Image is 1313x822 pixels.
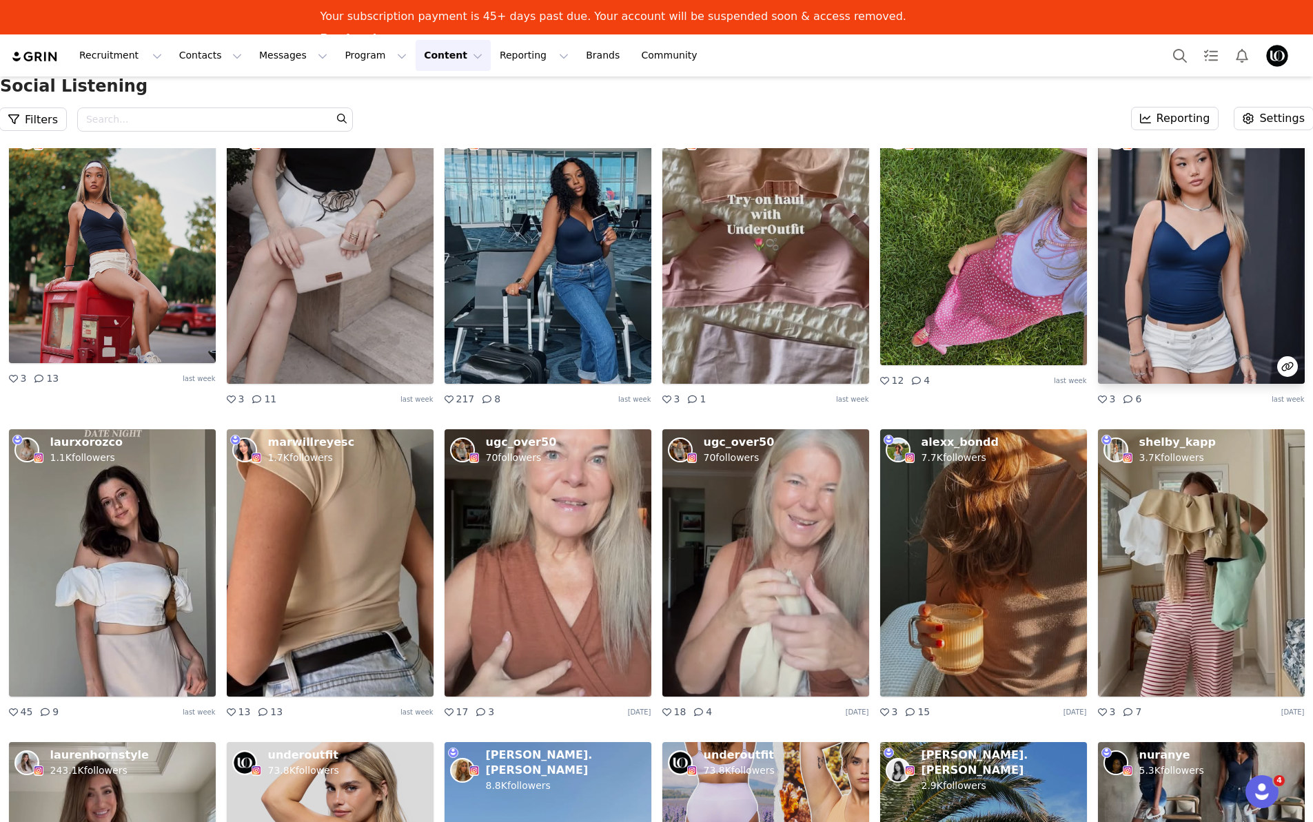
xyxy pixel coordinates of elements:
p: 73.8K followers [704,763,775,778]
img: 67502172923.jpg [451,439,474,461]
p: [DATE] [1063,707,1087,717]
button: Program [336,40,415,71]
p: 11 [264,392,276,407]
p: 3 [1110,392,1116,407]
p: [DATE] [628,707,651,717]
img: Thumbnail preview of content created by katelyn.wix [9,116,216,363]
p: 3 [1110,705,1116,719]
p: last week [618,394,651,404]
p: last week [400,394,434,404]
a: Pay Invoices [320,32,398,47]
p: underoutfit [268,748,339,763]
button: Reporting [1132,107,1219,130]
img: 67502172923.jpg [669,439,691,461]
p: 9 [52,705,59,719]
p: 1.7K followers [268,450,333,465]
p: 4 [706,705,712,719]
p: alexx_bondd [922,435,999,450]
a: Community [633,40,712,71]
p: 1 [700,392,706,407]
p: 3 [21,371,27,386]
p: 13 [46,371,59,386]
button: Content [416,40,491,71]
span: 4 [1274,775,1285,786]
p: 3 [238,392,245,407]
img: 33535282168.jpg [669,752,691,774]
a: Tasks [1196,40,1226,71]
img: 7794697030.jpg [887,759,909,781]
p: last week [836,394,869,404]
p: 17 [456,705,469,719]
p: 2.9K followers [922,778,986,793]
a: Brands [578,40,632,71]
p: laurxorozco [50,435,123,450]
div: Your subscription payment is 45+ days past due. Your account will be suspended soon & access remo... [320,10,906,23]
p: 18 [674,705,686,719]
p: last week [400,707,434,717]
button: Reporting [491,40,577,71]
p: [PERSON_NAME].[PERSON_NAME] [922,748,1081,778]
p: 73.8K followers [268,763,339,778]
p: 3 [892,705,898,719]
img: Thumbnail preview of content created by alexx_bondd [880,429,1087,697]
img: Thumbnail preview of content created by soffksovreli7 [227,116,434,384]
p: 243.1K followers [50,763,128,778]
p: 70 followers [486,450,542,465]
button: Settings [1234,107,1313,130]
img: grin logo [11,50,59,63]
p: 1.1K followers [50,450,115,465]
img: Thumbnail preview of content created by katelyn.wix [1098,116,1305,384]
img: 41571834059.jpg [16,752,38,774]
img: 50bb8709-9837-468f-931b-583343a5d1e0.png [1266,45,1288,67]
p: 45 [21,705,33,719]
p: 12 [892,373,904,388]
img: 174168354.jpg [1105,439,1127,461]
p: last week [183,373,216,384]
p: last week [1054,376,1087,386]
img: Thumbnail preview of content created by underoutfit [880,116,1087,365]
img: Thumbnail preview of content created by laurxorozco [9,429,216,697]
input: Search... [77,107,353,132]
img: Thumbnail preview of content created by ugc_over50 [662,429,869,697]
p: 6 [1135,392,1141,407]
img: 1403234364.jpg [887,439,909,461]
p: nuranye [1139,748,1190,763]
p: 4 [924,373,930,388]
p: 7 [1135,705,1141,719]
button: Messages [251,40,336,71]
button: Search [1165,40,1195,71]
img: 18383094.jpg [451,759,474,781]
button: Profile [1258,45,1302,67]
img: Thumbnail preview of content created by marwillreyesc [227,429,434,697]
p: [DATE] [846,707,869,717]
p: shelby_kapp [1139,435,1216,450]
p: 3 [674,392,680,407]
button: Recruitment [71,40,170,71]
p: [PERSON_NAME].[PERSON_NAME] [486,748,646,778]
p: 15 [917,705,930,719]
p: 13 [238,705,251,719]
button: Notifications [1227,40,1257,71]
p: last week [183,707,216,717]
p: ugc_over50 [704,435,775,450]
img: 275490451.jpg [16,439,38,461]
p: 13 [270,705,283,719]
p: 70 followers [704,450,760,465]
p: [DATE] [1281,707,1305,717]
p: laurenhornstyle [50,748,149,763]
p: marwillreyesc [268,435,355,450]
button: Contacts [171,40,250,71]
p: 8.8K followers [486,778,551,793]
img: 33535282168.jpg [234,752,256,774]
img: 405223004.jpg [234,439,256,461]
img: Thumbnail preview of content created by geminye_ [445,116,651,384]
p: last week [1272,394,1305,404]
p: 5.3K followers [1139,763,1204,778]
p: 8 [494,392,500,407]
p: ugc_over50 [486,435,557,450]
p: 7.7K followers [922,450,986,465]
img: Thumbnail preview of content created by ugc_over50 [445,429,651,697]
img: Thumbnail preview of content created by shelby_kapp [1098,429,1305,697]
p: 217 [456,392,475,407]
